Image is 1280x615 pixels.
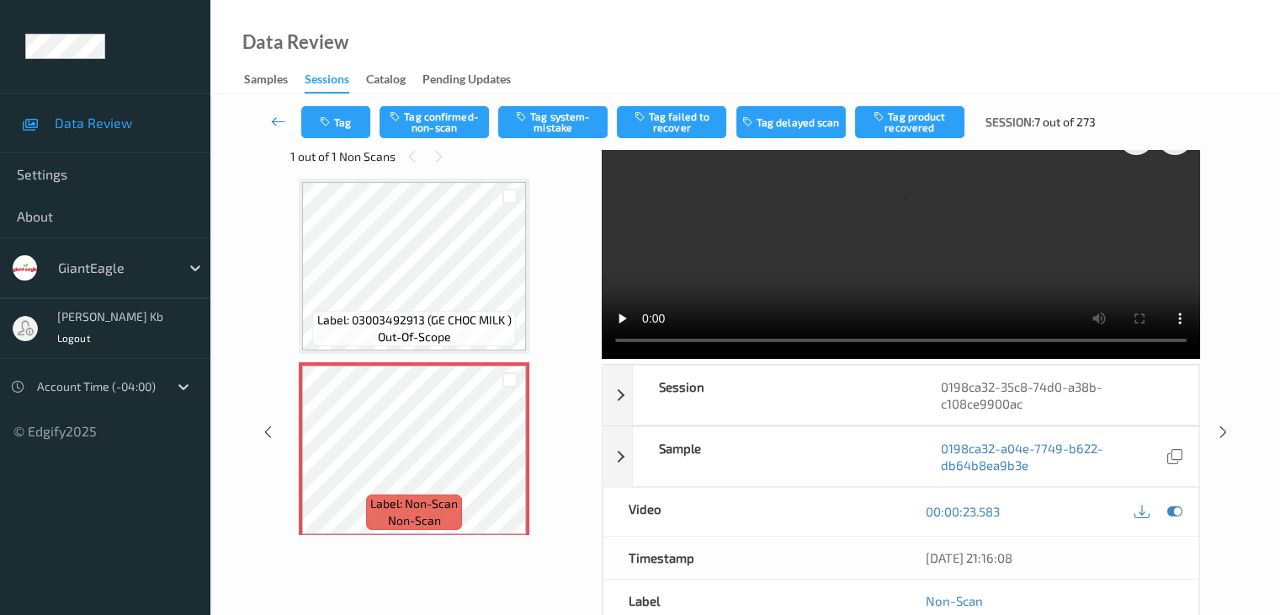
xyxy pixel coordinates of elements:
span: Session: [985,114,1034,131]
div: Pending Updates [422,71,511,92]
a: Catalog [366,68,422,92]
div: 1 out of 1 Non Scans [290,146,590,167]
div: Session0198ca32-35c8-74d0-a38b-c108ce9900ac [603,365,1199,425]
a: Sessions [305,68,366,94]
a: Pending Updates [422,68,528,92]
button: Tag failed to recover [617,106,726,138]
span: out-of-scope [378,329,451,345]
div: Video [603,488,901,536]
div: Catalog [366,71,406,92]
button: Tag delayed scan [736,106,846,138]
div: 0198ca32-35c8-74d0-a38b-c108ce9900ac [916,366,1198,425]
div: Data Review [242,34,348,51]
button: Tag system-mistake [498,106,608,138]
a: 00:00:23.583 [926,503,1000,520]
button: Tag product recovered [855,106,964,138]
div: Sessions [305,71,349,94]
a: Samples [244,68,305,92]
div: Samples [244,71,288,92]
div: Sample [633,427,916,486]
div: Session [633,366,916,425]
span: non-scan [388,512,441,529]
div: [DATE] 21:16:08 [926,549,1173,566]
div: Sample0198ca32-a04e-7749-b622-db64b8ea9b3e [603,426,1199,487]
span: Label: 03003492913 (GE CHOC MILK ) [317,312,512,329]
button: Tag [301,106,370,138]
span: Label: Non-Scan [370,495,458,512]
div: Timestamp [603,537,901,579]
a: 0198ca32-a04e-7749-b622-db64b8ea9b3e [941,440,1163,473]
a: Non-Scan [926,592,983,609]
span: 7 out of 273 [1034,114,1096,131]
button: Tag confirmed-non-scan [380,106,489,138]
